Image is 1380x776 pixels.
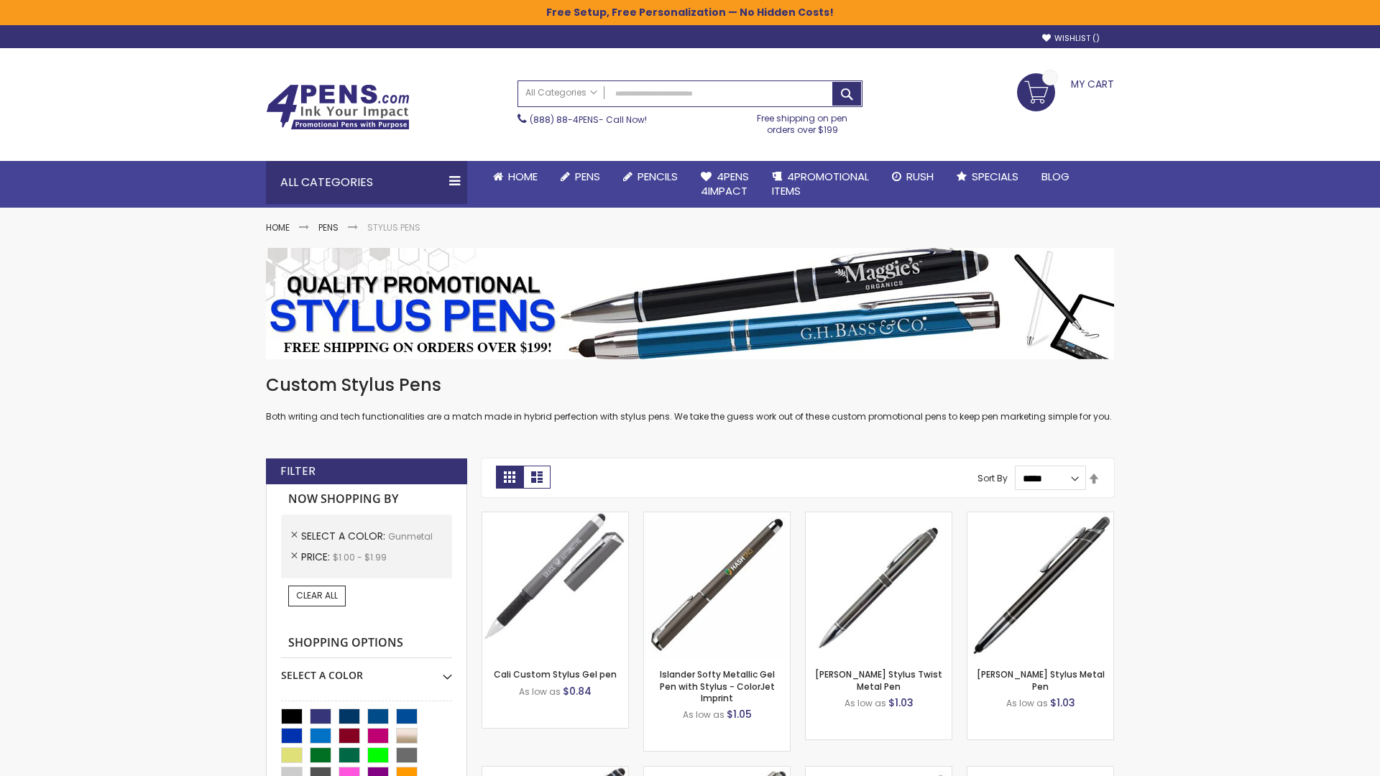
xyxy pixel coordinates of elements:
[906,169,934,184] span: Rush
[266,374,1114,397] h1: Custom Stylus Pens
[266,374,1114,423] div: Both writing and tech functionalities are a match made in hybrid perfection with stylus pens. We ...
[701,169,749,198] span: 4Pens 4impact
[575,169,600,184] span: Pens
[806,512,952,658] img: Colter Stylus Twist Metal Pen-Gunmetal
[977,472,1008,484] label: Sort By
[689,161,760,208] a: 4Pens4impact
[266,161,467,204] div: All Categories
[660,668,775,703] a: Islander Softy Metallic Gel Pen with Stylus - ColorJet Imprint
[266,221,290,234] a: Home
[845,697,886,709] span: As low as
[525,87,597,98] span: All Categories
[519,685,561,698] span: As low as
[281,658,452,683] div: Select A Color
[638,169,678,184] span: Pencils
[1050,696,1075,710] span: $1.03
[296,589,338,601] span: Clear All
[288,586,346,606] a: Clear All
[549,161,612,193] a: Pens
[333,551,387,563] span: $1.00 - $1.99
[318,221,339,234] a: Pens
[388,530,433,542] span: Gunmetal
[1030,161,1081,193] a: Blog
[945,161,1030,193] a: Specials
[967,512,1113,658] img: Olson Stylus Metal Pen-Gunmetal
[1041,169,1069,184] span: Blog
[530,114,599,126] a: (888) 88-4PENS
[972,169,1018,184] span: Specials
[301,550,333,564] span: Price
[1042,33,1100,44] a: Wishlist
[815,668,942,692] a: [PERSON_NAME] Stylus Twist Metal Pen
[1006,697,1048,709] span: As low as
[563,684,592,698] span: $0.84
[612,161,689,193] a: Pencils
[530,114,647,126] span: - Call Now!
[494,668,617,680] a: Cali Custom Stylus Gel pen
[806,512,952,524] a: Colter Stylus Twist Metal Pen-Gunmetal
[482,161,549,193] a: Home
[508,169,538,184] span: Home
[880,161,945,193] a: Rush
[742,107,863,136] div: Free shipping on pen orders over $199
[644,512,790,524] a: Islander Softy Metallic Gel Pen with Stylus - ColorJet Imprint-Gunmetal
[772,169,869,198] span: 4PROMOTIONAL ITEMS
[281,484,452,514] strong: Now Shopping by
[888,696,914,710] span: $1.03
[518,81,604,105] a: All Categories
[496,466,523,489] strong: Grid
[301,529,388,543] span: Select A Color
[482,512,628,658] img: Cali Custom Stylus Gel pen-Gunmetal
[281,628,452,659] strong: Shopping Options
[977,668,1105,692] a: [PERSON_NAME] Stylus Metal Pen
[760,161,880,208] a: 4PROMOTIONALITEMS
[280,463,316,479] strong: Filter
[644,512,790,658] img: Islander Softy Metallic Gel Pen with Stylus - ColorJet Imprint-Gunmetal
[367,221,420,234] strong: Stylus Pens
[967,512,1113,524] a: Olson Stylus Metal Pen-Gunmetal
[266,248,1114,359] img: Stylus Pens
[683,708,724,721] span: As low as
[482,512,628,524] a: Cali Custom Stylus Gel pen-Gunmetal
[727,707,752,721] span: $1.05
[266,84,410,130] img: 4Pens Custom Pens and Promotional Products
